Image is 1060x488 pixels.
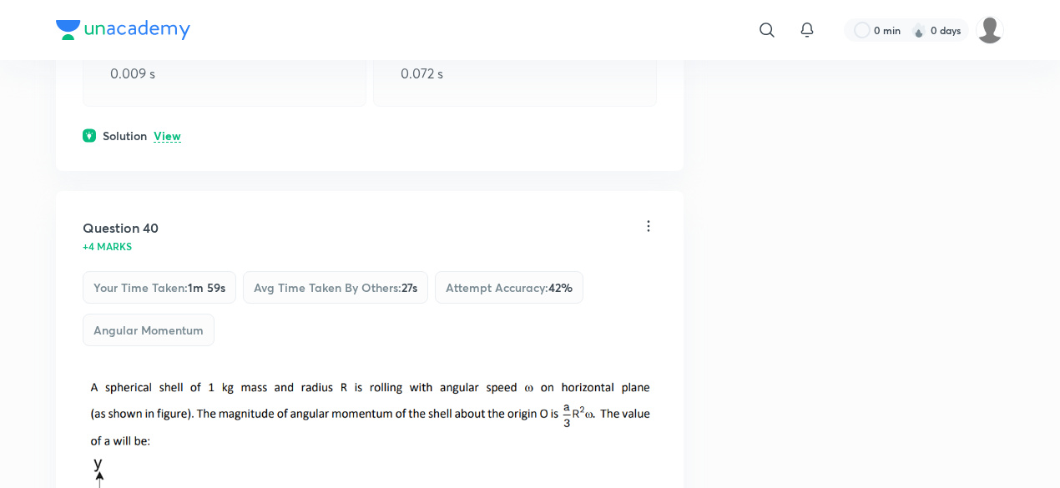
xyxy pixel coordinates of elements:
[435,271,583,304] div: Attempt accuracy :
[103,127,147,144] h6: Solution
[83,241,132,251] p: +4 marks
[83,376,657,450] img: 04-10-25-11:02:09-AM
[188,279,225,295] span: 1m 59s
[976,16,1004,44] img: Nimbesh Doke
[56,20,190,40] img: Company Logo
[911,22,927,38] img: streak
[401,279,417,295] span: 27s
[243,271,428,304] div: Avg time taken by others :
[154,130,181,143] p: View
[401,63,443,83] p: 0.072 s
[83,271,236,304] div: Your time taken :
[83,218,159,238] h5: Question 40
[83,314,215,346] div: Angular Momentum
[110,63,155,83] p: 0.009 s
[548,279,573,295] span: 42 %
[83,128,96,143] img: solution.svg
